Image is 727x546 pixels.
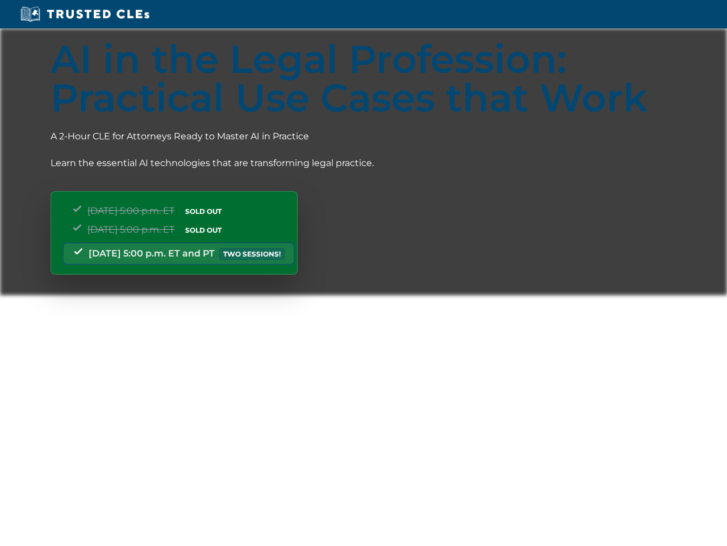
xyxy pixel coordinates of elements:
[51,40,687,117] h1: AI in the Legal Profession: Practical Use Cases that Work
[17,6,153,23] img: Trusted CLEs
[51,155,687,171] p: Learn the essential AI technologies that are transforming legal practice.
[87,224,174,235] span: [DATE] 5:00 p.m. ET
[51,129,687,144] p: A 2-Hour CLE for Attorneys Ready to Master AI in Practice
[181,224,225,236] span: SOLD OUT
[87,205,174,216] span: [DATE] 5:00 p.m. ET
[181,205,225,217] span: SOLD OUT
